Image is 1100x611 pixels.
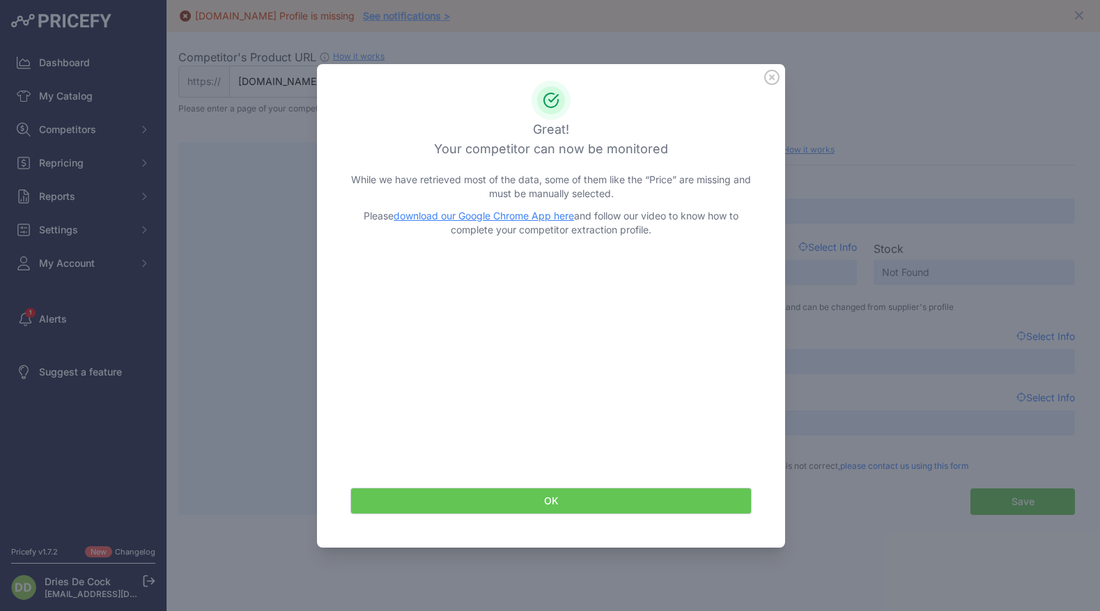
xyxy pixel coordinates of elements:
[394,210,574,222] a: download our Google Chrome App here
[350,173,752,201] p: While we have retrieved most of the data, some of them like the “Price” are missing and must be m...
[350,209,752,237] p: Please and follow our video to know how to complete your competitor extraction profile.
[350,488,752,514] button: OK
[350,139,752,159] h3: Your competitor can now be monitored
[350,120,752,139] h3: Great!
